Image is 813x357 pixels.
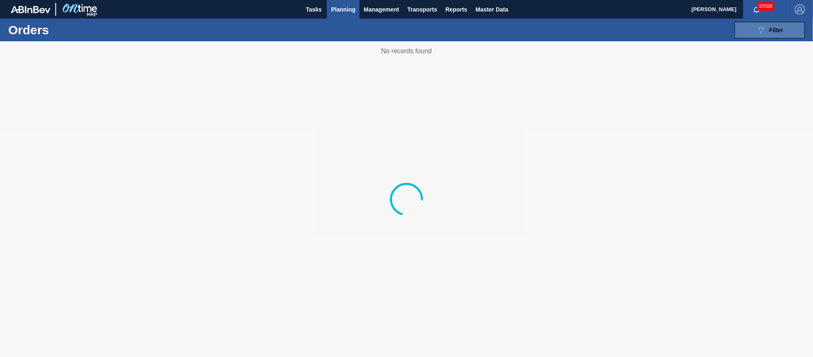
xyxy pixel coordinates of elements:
[8,25,132,35] h1: Orders
[364,5,399,14] span: Management
[757,2,774,11] span: 50588
[305,5,323,14] span: Tasks
[445,5,467,14] span: Reports
[331,5,355,14] span: Planning
[735,22,805,38] button: Filter
[769,27,783,33] span: Filter
[475,5,508,14] span: Master Data
[795,5,805,14] img: Logout
[743,4,770,15] button: Notifications
[11,6,50,13] img: TNhmsLtSVTkK8tSr43FrP2fwEKptu5GPRR3wAAAABJRU5ErkJggg==
[407,5,437,14] span: Transports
